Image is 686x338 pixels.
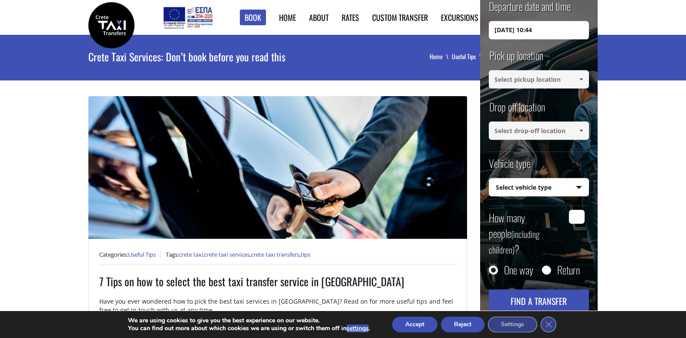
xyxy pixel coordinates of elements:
a: Crete Taxi Transfers | The best taxi services in Crete | Crete Taxi Transfers [88,20,135,29]
span: Categories: [99,251,161,258]
button: settings [346,325,369,332]
label: Return [557,265,580,274]
label: Pick up location [489,48,543,70]
label: One way [504,265,533,274]
a: Show All Items [574,70,588,88]
input: Select drop-off location [489,122,589,140]
p: You can find out more about which cookies we are using or switch them off in . [128,325,370,332]
img: e-bannersEUERDF180X90.jpg [162,4,214,30]
img: Crete Taxi Services: Don’t book before you read this [88,96,467,239]
a: Home [430,52,452,61]
button: Settings [488,317,537,332]
a: crete taxi services [204,251,250,258]
a: Rates [342,12,359,23]
label: Drop off location [489,100,545,122]
span: 7 Tips on how to select the best taxi transfer service in [GEOGRAPHIC_DATA] [99,273,404,289]
small: (including children) [489,228,540,256]
a: Home [279,12,296,23]
a: tips [301,251,310,258]
a: Custom Transfer [372,12,428,23]
label: Vehicle type [489,156,531,178]
a: Show All Items [574,122,588,140]
a: Book [240,10,266,26]
a: Useful Tips [128,251,156,258]
input: Select pickup location [489,70,589,88]
button: Find a transfer [489,289,589,313]
a: Useful Tips [452,52,485,61]
label: How many people ? [489,210,564,257]
div: Have you ever wondered how to pick the best taxi services in [GEOGRAPHIC_DATA]? Read on for more ... [99,297,456,315]
a: crete taxi transfers [251,251,299,258]
a: About [309,12,329,23]
span: Select vehicle type [489,178,588,197]
button: Close GDPR Cookie Banner [541,317,556,332]
button: Reject [441,317,484,332]
a: crete taxi [179,251,203,258]
a: Excursions in [GEOGRAPHIC_DATA] [441,12,548,23]
img: Crete Taxi Transfers | The best taxi services in Crete | Crete Taxi Transfers [88,2,135,48]
span: Tags: , , , [166,251,310,258]
h1: Crete Taxi Services: Don’t book before you read this [88,35,363,78]
p: We are using cookies to give you the best experience on our website. [128,317,370,325]
button: Accept [392,317,437,332]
